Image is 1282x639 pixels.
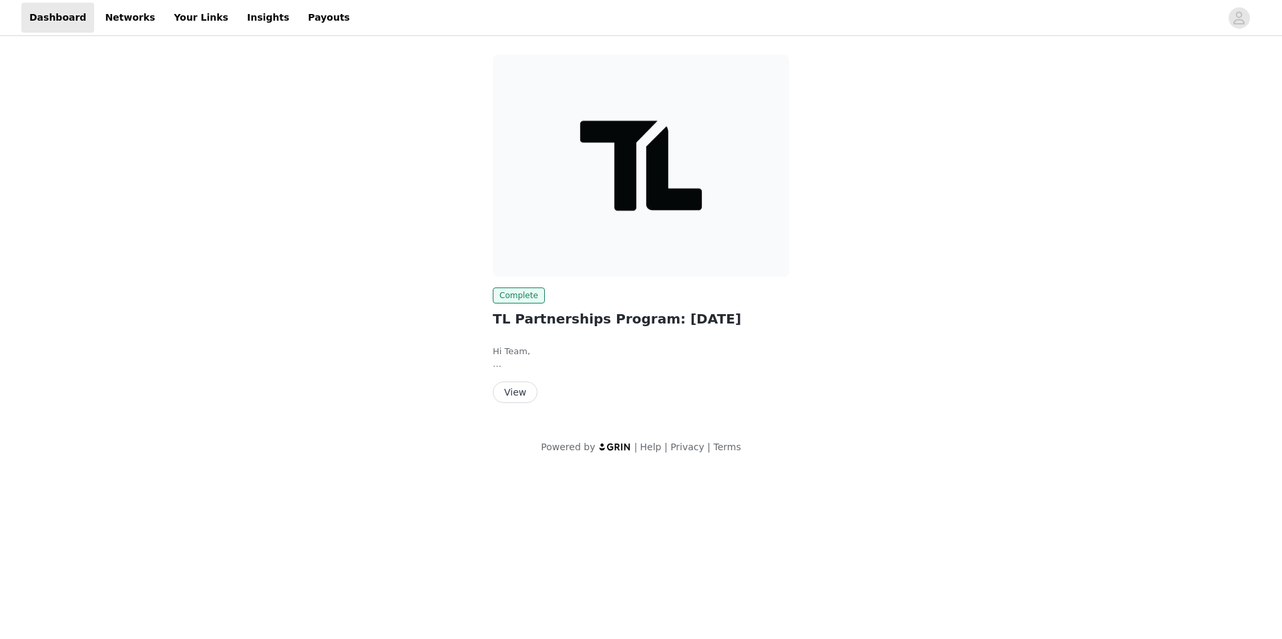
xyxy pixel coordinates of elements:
a: Help [640,442,662,452]
span: | [664,442,668,452]
img: Transparent Labs [493,55,789,277]
span: | [707,442,710,452]
span: Complete [493,287,545,303]
a: Privacy [670,442,704,452]
a: View [493,388,538,398]
a: Networks [97,3,163,33]
a: Insights [239,3,297,33]
div: avatar [1233,7,1245,29]
a: Dashboard [21,3,94,33]
img: logo [598,442,632,451]
span: Powered by [541,442,595,452]
p: Hi Team, [493,345,789,358]
h2: TL Partnerships Program: [DATE] [493,309,789,329]
a: Payouts [300,3,358,33]
a: Terms [713,442,740,452]
a: Your Links [166,3,236,33]
button: View [493,382,538,403]
span: | [634,442,638,452]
